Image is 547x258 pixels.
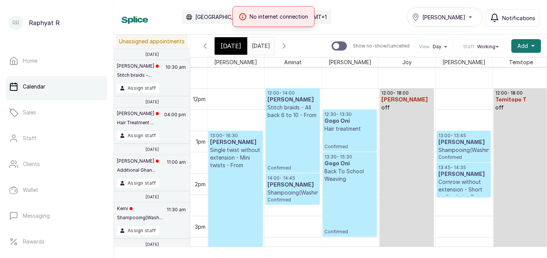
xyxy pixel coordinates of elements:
p: Confirmed [267,196,318,203]
span: Working [477,44,495,50]
h3: [PERSON_NAME] [381,96,432,104]
span: Staff [463,44,474,50]
button: Assign staff [117,179,159,188]
p: 13:45 - 14:35 [438,165,489,171]
p: Home [23,57,37,65]
p: [DATE] [145,100,159,104]
p: Unassigned appointments [116,35,188,48]
p: 10:30 am [164,63,187,84]
p: Shampooing(Washing) [438,146,489,154]
p: Rewards [23,238,44,245]
p: 04:00 pm [163,111,187,131]
p: 13:00 - 16:30 [210,133,261,139]
a: Clients [6,154,108,175]
p: Stitch braids - All back 6 to 10 - From [267,104,318,119]
p: Shampooing(Washing) [267,189,318,196]
p: Calendar [23,83,45,90]
p: Hair treatment [324,125,375,133]
a: Sales [6,102,108,123]
button: ViewDay [419,44,450,50]
p: off [381,104,432,111]
div: 2pm [193,180,207,188]
div: 3pm [193,223,207,231]
span: View [419,44,430,50]
p: [PERSON_NAME] [117,158,159,164]
span: Add [517,42,528,50]
p: Confirmed [324,183,375,235]
p: off [495,104,546,111]
p: 11:00 am [166,158,187,179]
p: Hair Treatment ... [117,120,159,126]
p: 14:00 - 14:45 [267,175,318,181]
p: 12:00 - 14:00 [267,90,318,96]
a: Wallet [6,179,108,201]
p: [DATE] [145,52,159,57]
p: Sales [23,109,36,116]
p: Single twist without extension - Mini twists - From [210,146,261,169]
p: Back To School Weaving [324,168,375,183]
h3: Temitope T [495,96,546,104]
p: 13:00 - 13:45 [438,133,489,139]
a: Messaging [6,205,108,226]
p: [PERSON_NAME] [117,63,159,69]
span: [PERSON_NAME] [327,57,373,67]
button: Assign staff [117,84,159,93]
button: Add [511,39,541,53]
span: No internet connection [250,13,308,21]
h3: [PERSON_NAME] [210,139,261,146]
p: [DATE] [145,195,159,199]
span: [DATE] [221,41,241,51]
a: Home [6,50,108,71]
span: Temitope [507,57,534,67]
button: StaffWorking [463,44,502,50]
div: 12pm [191,95,207,103]
p: Staff [23,135,36,142]
p: [DATE] [145,147,159,152]
p: Confirmed [324,133,375,150]
p: 13:30 - 15:30 [324,154,375,160]
div: [DATE] [215,37,247,55]
a: Calendar [6,76,108,97]
p: Wallet [23,186,38,194]
p: Confirmed [267,119,318,171]
h3: [PERSON_NAME] [438,139,489,146]
span: Joy [401,57,413,67]
button: Assign staff [117,131,159,140]
div: 1pm [194,138,207,146]
p: Kemi [117,206,163,212]
p: 11:30 am [166,206,187,226]
h3: [PERSON_NAME] [438,171,489,178]
p: Additional Ghan... [117,167,159,173]
button: Assign staff [117,226,159,235]
p: 12:30 - 13:30 [324,111,375,117]
p: 12:00 - 18:00 [381,90,432,96]
h3: [PERSON_NAME] [267,96,318,104]
h3: [PERSON_NAME] [267,181,318,189]
p: [DATE] [145,242,159,247]
span: Day [433,44,441,50]
p: Show no-show/cancelled [353,43,409,49]
a: Staff [6,128,108,149]
p: [PERSON_NAME] [117,111,159,117]
p: Cornrow without extension - Short or fine hair - From [438,178,489,201]
h3: Gogo Oni [324,160,375,168]
p: 12:00 - 18:00 [495,90,546,96]
p: Confirmed [438,154,489,160]
p: Messaging [23,212,50,220]
h3: Gogo Oni [324,117,375,125]
a: Rewards [6,231,108,252]
p: Shampooing(Wash... [117,215,163,221]
span: [PERSON_NAME] [213,57,259,67]
p: Clients [23,160,40,168]
span: [PERSON_NAME] [441,57,487,67]
p: Stitch braids -... [117,72,159,78]
span: Aminat [283,57,303,67]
